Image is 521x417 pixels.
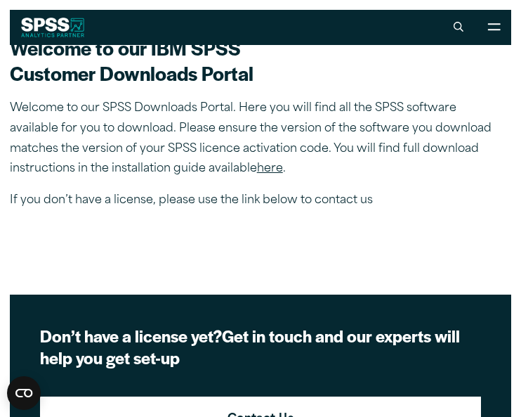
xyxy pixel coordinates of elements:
[40,325,481,368] h2: Get in touch and our experts will help you get set-up
[10,191,501,211] p: If you don’t have a license, please use the link below to contact us
[21,18,85,37] img: SPSS White Logo
[7,376,41,410] button: Open CMP widget
[10,35,501,86] h2: Welcome to our IBM SPSS Customer Downloads Portal
[40,324,222,347] strong: Don’t have a license yet?
[10,98,501,179] p: Welcome to our SPSS Downloads Portal. Here you will find all the SPSS software available for you ...
[257,163,283,174] a: here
